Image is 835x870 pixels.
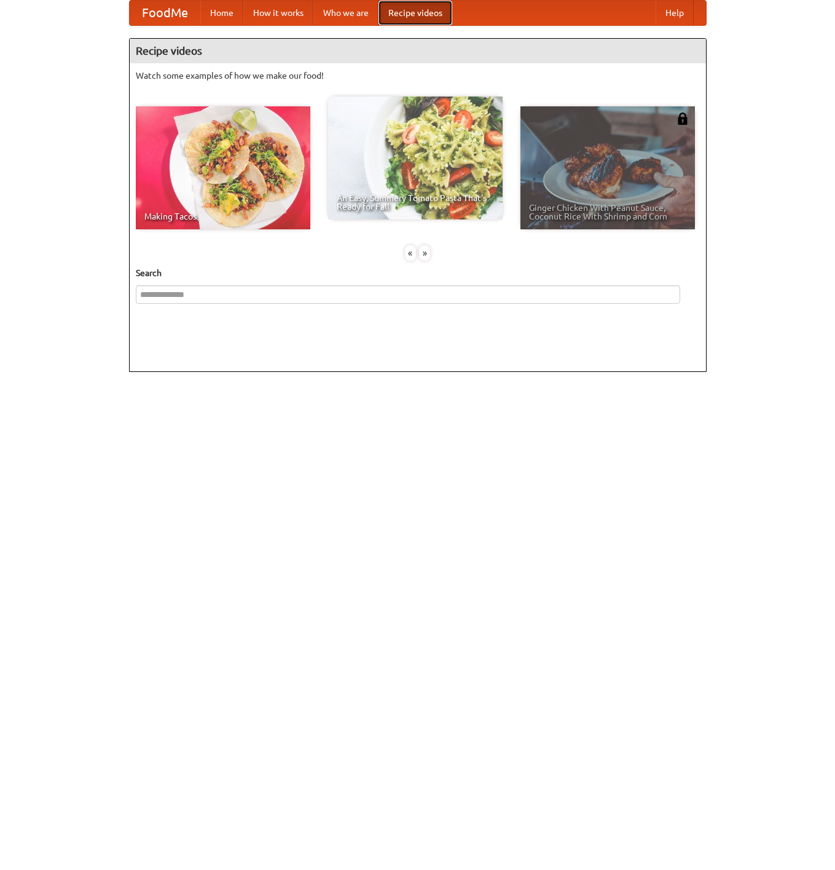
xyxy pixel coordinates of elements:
span: An Easy, Summery Tomato Pasta That's Ready for Fall [337,194,494,211]
img: 483408.png [676,113,689,125]
a: FoodMe [130,1,200,25]
a: How it works [243,1,313,25]
a: Home [200,1,243,25]
span: Making Tacos [144,212,302,221]
p: Watch some examples of how we make our food! [136,69,700,82]
h5: Search [136,267,700,279]
div: « [405,245,416,261]
div: » [419,245,430,261]
a: Who we are [313,1,378,25]
a: Making Tacos [136,106,310,229]
a: Recipe videos [378,1,452,25]
h4: Recipe videos [130,39,706,63]
a: An Easy, Summery Tomato Pasta That's Ready for Fall [328,97,503,219]
a: Help [656,1,694,25]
